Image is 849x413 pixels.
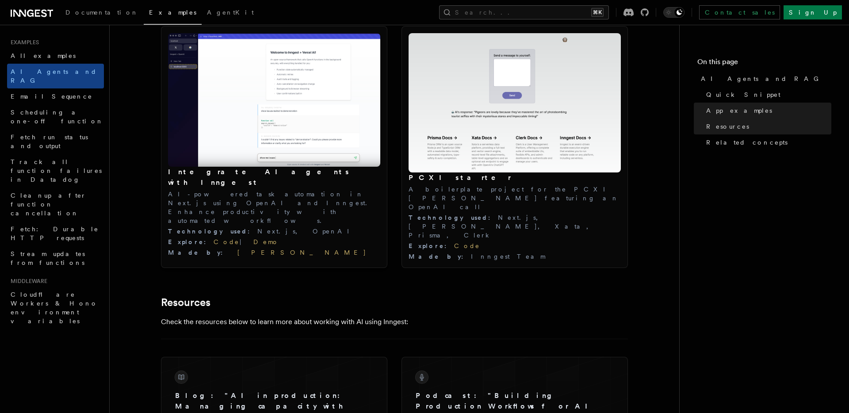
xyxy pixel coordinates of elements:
a: All examples [7,48,104,64]
button: Search...⌘K [439,5,609,19]
a: Contact sales [699,5,780,19]
h3: PCXI starter [409,172,621,183]
span: Documentation [65,9,138,16]
span: Cloudflare Workers & Hono environment variables [11,291,98,325]
a: Scheduling a one-off function [7,104,104,129]
a: Demo [253,238,279,245]
div: | [168,237,380,246]
a: App examples [703,103,831,119]
a: Resources [161,296,210,309]
span: App examples [706,106,772,115]
span: Examples [7,39,39,46]
img: Integrate AI agents with Inngest [168,33,380,167]
a: Code [454,242,480,249]
a: Email Sequence [7,88,104,104]
a: Quick Snippet [703,87,831,103]
span: Scheduling a one-off function [11,109,103,125]
img: PCXI starter [409,33,621,173]
span: Explore : [168,238,214,245]
a: Related concepts [703,134,831,150]
a: Cleanup after function cancellation [7,187,104,221]
span: Resources [706,122,749,131]
a: Sign Up [784,5,842,19]
a: Fetch: Durable HTTP requests [7,221,104,246]
span: Cleanup after function cancellation [11,192,86,217]
a: Documentation [60,3,144,24]
span: Made by : [409,253,471,260]
span: AI Agents and RAG [11,68,97,84]
kbd: ⌘K [591,8,604,17]
h3: Integrate AI agents with Inngest [168,167,380,188]
a: Code [214,238,240,245]
button: Toggle dark mode [663,7,685,18]
span: Email Sequence [11,93,92,100]
div: Next.js, [PERSON_NAME], Xata, Prisma, Clerk [409,213,621,240]
span: Quick Snippet [706,90,780,99]
span: Explore : [409,242,454,249]
a: Stream updates from functions [7,246,104,271]
a: Examples [144,3,202,25]
span: Technology used : [168,228,257,235]
span: Examples [149,9,196,16]
span: Stream updates from functions [11,250,85,266]
span: All examples [11,52,76,59]
span: Middleware [7,278,47,285]
p: A boilerplate project for the PCXI [PERSON_NAME] featuring an OpenAI call [409,185,621,211]
a: Resources [703,119,831,134]
p: AI-powered task automation in Next.js using OpenAI and Inngest. Enhance productivity with automat... [168,190,380,225]
a: Track all function failures in Datadog [7,154,104,187]
a: Cloudflare Workers & Hono environment variables [7,287,104,329]
a: AgentKit [202,3,259,24]
span: Track all function failures in Datadog [11,158,102,183]
p: Check the resources below to learn more about working with AI using Inngest: [161,316,515,328]
span: Related concepts [706,138,788,147]
span: Fetch run status and output [11,134,88,149]
div: Inngest Team [409,252,621,261]
a: Fetch run status and output [7,129,104,154]
a: AI Agents and RAG [697,71,831,87]
span: AgentKit [207,9,254,16]
span: Technology used : [409,214,498,221]
span: Fetch: Durable HTTP requests [11,226,99,241]
span: AI Agents and RAG [701,74,823,83]
a: [PERSON_NAME] [230,249,367,256]
h4: On this page [697,57,831,71]
a: AI Agents and RAG [7,64,104,88]
div: Next.js, OpenAI [168,227,380,236]
span: Made by : [168,249,230,256]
